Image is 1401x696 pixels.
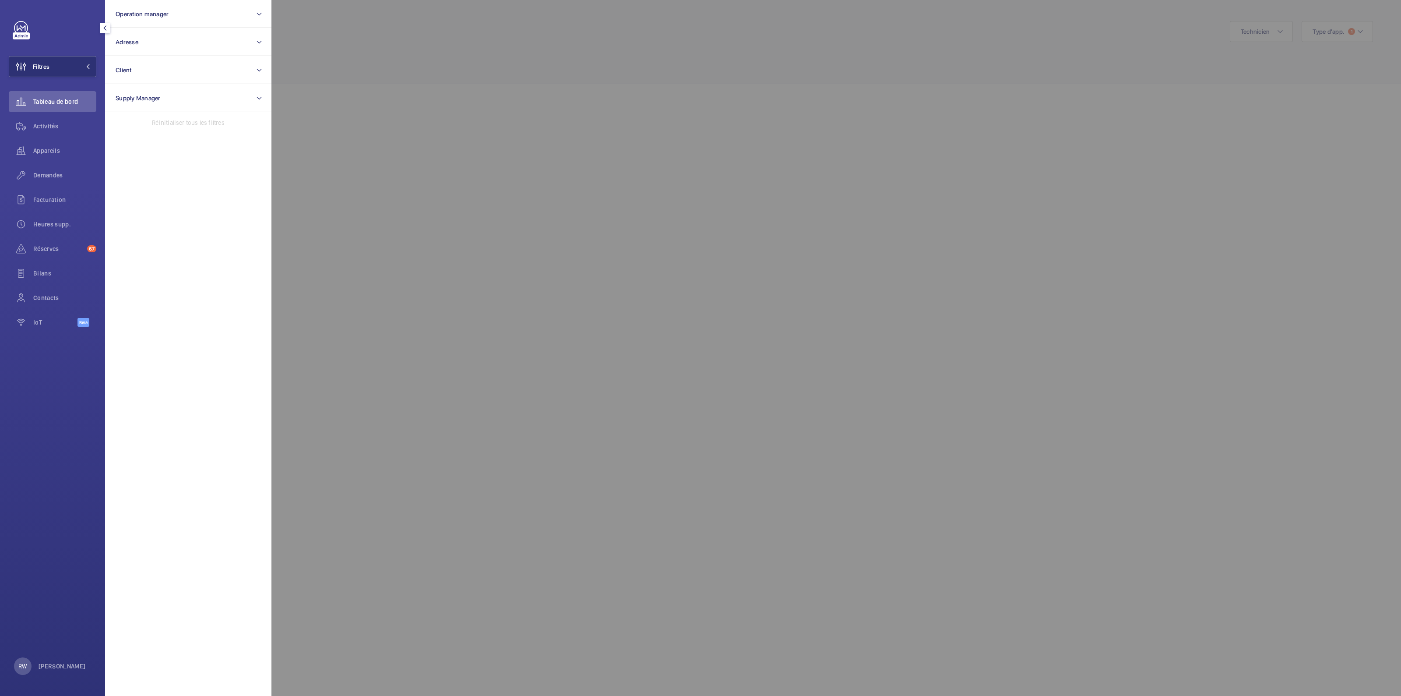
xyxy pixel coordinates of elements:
[33,171,96,180] span: Demandes
[87,245,96,252] span: 67
[77,318,89,327] span: Beta
[33,62,49,71] span: Filtres
[18,662,27,671] p: RW
[33,122,96,131] span: Activités
[9,56,96,77] button: Filtres
[33,269,96,278] span: Bilans
[39,662,86,671] p: [PERSON_NAME]
[33,244,84,253] span: Réserves
[33,318,77,327] span: IoT
[33,146,96,155] span: Appareils
[33,195,96,204] span: Facturation
[33,97,96,106] span: Tableau de bord
[33,293,96,302] span: Contacts
[33,220,96,229] span: Heures supp.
